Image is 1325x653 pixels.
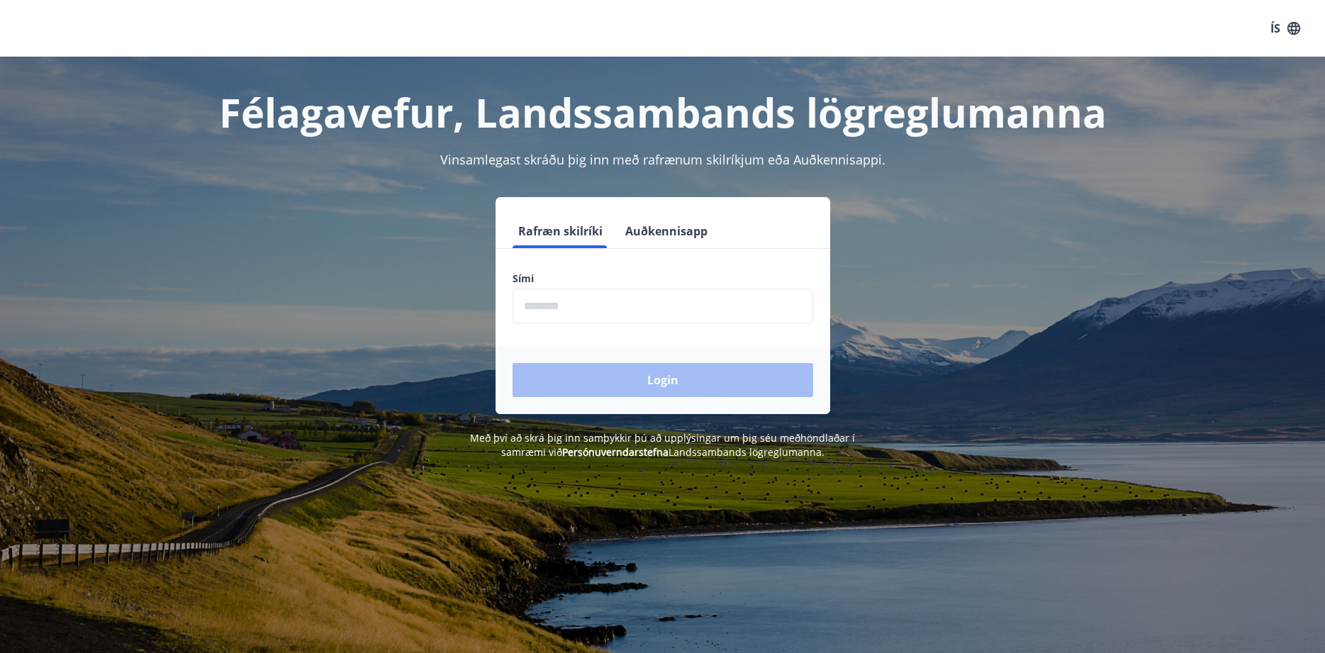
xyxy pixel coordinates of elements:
span: Vinsamlegast skráðu þig inn með rafrænum skilríkjum eða Auðkennisappi. [440,151,885,168]
button: Rafræn skilríki [513,214,608,248]
button: ÍS [1263,16,1308,41]
button: Auðkennisapp [620,214,713,248]
h1: Félagavefur, Landssambands lögreglumanna [169,85,1156,139]
span: Með því að skrá þig inn samþykkir þú að upplýsingar um þig séu meðhöndlaðar í samræmi við Landssa... [470,431,855,459]
label: Sími [513,272,813,286]
a: Persónuverndarstefna [562,445,669,459]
